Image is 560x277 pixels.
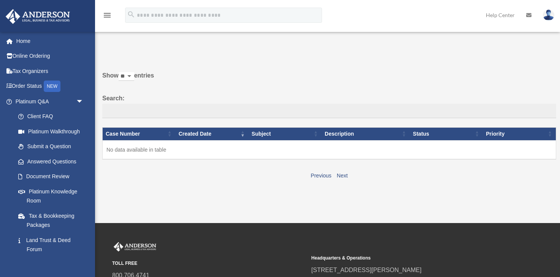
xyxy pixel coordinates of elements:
[176,127,249,140] th: Created Date: activate to sort column ascending
[112,242,158,252] img: Anderson Advisors Platinum Portal
[11,109,91,124] a: Client FAQ
[311,267,422,273] a: [STREET_ADDRESS][PERSON_NAME]
[3,9,72,24] img: Anderson Advisors Platinum Portal
[11,233,91,257] a: Land Trust & Deed Forum
[11,169,91,184] a: Document Review
[311,254,505,262] small: Headquarters & Operations
[103,140,556,159] td: No data available in table
[11,154,87,169] a: Answered Questions
[11,184,91,208] a: Platinum Knowledge Room
[5,49,95,64] a: Online Ordering
[103,127,176,140] th: Case Number: activate to sort column ascending
[119,72,134,81] select: Showentries
[5,33,95,49] a: Home
[410,127,483,140] th: Status: activate to sort column ascending
[322,127,410,140] th: Description: activate to sort column ascending
[5,94,91,109] a: Platinum Q&Aarrow_drop_down
[102,93,556,118] label: Search:
[483,127,556,140] th: Priority: activate to sort column ascending
[11,208,91,233] a: Tax & Bookkeeping Packages
[127,10,135,19] i: search
[11,139,91,154] a: Submit a Question
[337,173,348,179] a: Next
[5,63,95,79] a: Tax Organizers
[102,104,556,118] input: Search:
[76,94,91,109] span: arrow_drop_down
[5,79,95,94] a: Order StatusNEW
[103,13,112,20] a: menu
[102,70,556,89] label: Show entries
[112,260,306,268] small: TOLL FREE
[311,173,331,179] a: Previous
[543,9,554,21] img: User Pic
[11,124,91,139] a: Platinum Walkthrough
[103,11,112,20] i: menu
[249,127,322,140] th: Subject: activate to sort column ascending
[44,81,60,92] div: NEW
